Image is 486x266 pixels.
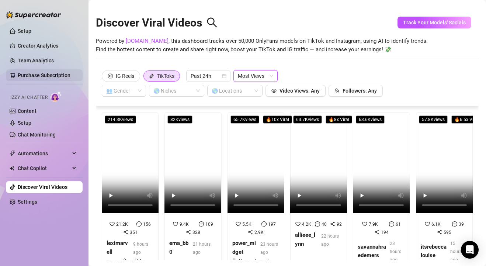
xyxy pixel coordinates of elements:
[105,115,136,124] span: 214.3K views
[452,221,457,227] span: message
[157,70,174,82] div: TikToks
[116,222,128,227] span: 21.2K
[191,70,226,82] span: Past 24h
[419,115,448,124] span: 57.8K views
[302,222,311,227] span: 4.2K
[167,115,192,124] span: 82K views
[369,222,378,227] span: 7.9K
[230,115,259,124] span: 65.7K views
[330,221,335,227] span: share-alt
[293,115,322,124] span: 63.7K views
[444,230,451,235] span: 595
[18,162,70,174] span: Chat Copilot
[143,222,151,227] span: 156
[315,221,320,227] span: message
[403,20,466,25] span: Track Your Models' Socials
[238,70,273,82] span: Most Views
[51,91,62,102] img: AI Chatter
[358,243,386,259] strong: savannahraedemers
[18,108,37,114] a: Content
[222,74,226,78] span: calendar
[133,242,148,255] span: 9 hours ago
[169,240,188,255] strong: ema_bb0
[459,222,464,227] span: 39
[205,222,213,227] span: 109
[232,257,280,266] div: Better get ready…
[271,88,277,93] span: eye
[10,151,15,156] span: thunderbolt
[334,88,340,93] span: team
[265,85,326,97] button: Video Views: Any
[199,221,204,227] span: message
[173,221,178,227] span: heart
[107,240,128,255] strong: leximarvell
[389,221,394,227] span: message
[186,229,191,235] span: share-alt
[451,115,482,124] span: 🔥 6.5 x Viral
[268,222,276,227] span: 197
[193,242,211,255] span: 21 hours ago
[362,221,367,227] span: heart
[321,234,339,247] span: 22 hours ago
[130,230,138,235] span: 351
[116,70,134,82] div: IG Reels
[123,229,128,235] span: share-alt
[261,221,267,227] span: message
[96,16,218,30] h2: Discover Viral Videos
[329,85,383,97] button: Followers: Any
[126,38,169,44] a: [DOMAIN_NAME]
[390,241,401,262] span: 23 hours ago
[421,243,447,259] strong: itsrebeccalouise
[343,88,377,94] span: Followers: Any
[450,241,462,262] span: 15 hours ago
[18,132,56,138] a: Chat Monitoring
[461,241,479,259] div: Open Intercom Messenger
[263,115,292,124] span: 🔥 10 x Viral
[381,230,389,235] span: 194
[136,221,142,227] span: message
[326,115,352,124] span: 🔥 8 x Viral
[192,230,200,235] span: 328
[431,222,441,227] span: 6.1K
[10,94,48,101] span: Izzy AI Chatter
[206,17,218,28] span: search
[6,11,61,18] img: logo-BBDzfeDw.svg
[254,230,264,235] span: 2.9K
[18,72,70,78] a: Purchase Subscription
[295,221,301,227] span: heart
[110,221,115,227] span: heart
[18,184,67,190] a: Discover Viral Videos
[242,222,251,227] span: 5.5K
[10,166,14,171] img: Chat Copilot
[374,229,379,235] span: share-alt
[337,222,342,227] span: 92
[398,17,471,28] button: Track Your Models' Socials
[149,73,154,79] span: tik-tok
[18,58,54,63] a: Team Analytics
[96,37,428,54] span: Powered by , this dashboard tracks over 50,000 OnlyFans models on TikTok and Instagram, using AI ...
[260,242,278,255] span: 23 hours ago
[18,40,77,52] a: Creator Analytics
[232,240,256,255] strong: power_midget
[425,221,430,227] span: heart
[280,88,320,94] span: Video Views: Any
[18,199,37,205] a: Settings
[356,115,385,124] span: 63.6K views
[18,148,70,159] span: Automations
[322,222,327,227] span: 40
[18,28,31,34] a: Setup
[295,232,315,247] strong: allieee_lynn
[180,222,189,227] span: 9.4K
[248,229,253,235] span: share-alt
[396,222,401,227] span: 61
[236,221,241,227] span: heart
[437,229,442,235] span: share-alt
[18,120,31,126] a: Setup
[108,73,113,79] span: instagram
